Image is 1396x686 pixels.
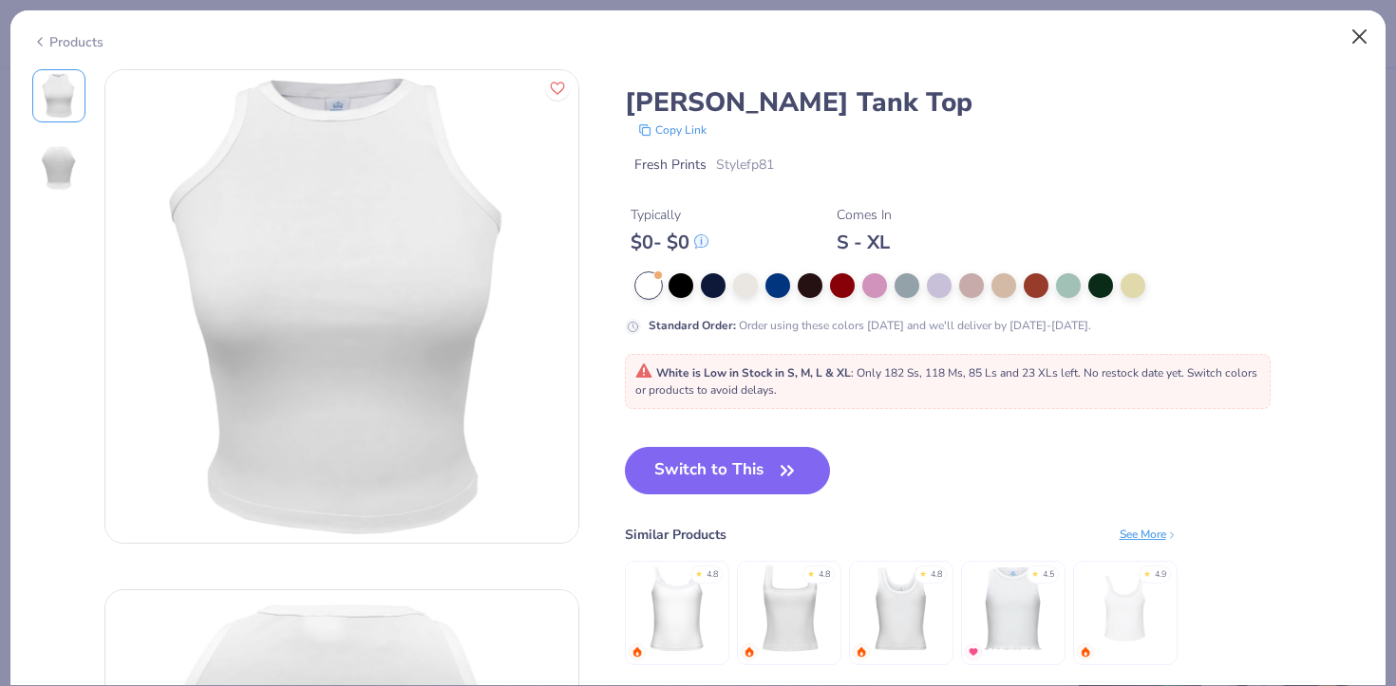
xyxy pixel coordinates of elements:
div: 4.8 [707,568,718,582]
button: Switch to This [625,447,831,494]
button: Close [1342,19,1378,55]
img: Fresh Prints Cali Camisole Top [632,564,722,654]
div: Comes In [837,205,892,225]
span: : Only 182 Ss, 118 Ms, 85 Ls and 23 XLs left. No restock date yet. Switch colors or products to a... [635,365,1257,398]
div: ★ [919,568,927,576]
span: Fresh Prints [634,155,707,175]
img: trending.gif [744,646,755,658]
div: ★ [1143,568,1151,576]
div: ★ [695,568,703,576]
div: 4.5 [1043,568,1054,582]
img: Back [36,145,82,191]
div: Order using these colors [DATE] and we'll deliver by [DATE]-[DATE]. [649,317,1091,334]
div: Products [32,32,104,52]
img: MostFav.gif [968,646,979,658]
div: ★ [1031,568,1039,576]
img: trending.gif [632,646,643,658]
img: trending.gif [1080,646,1091,658]
img: Bella Canvas Ladies' Micro Ribbed Scoop Tank [1080,564,1170,654]
span: Style fp81 [716,155,774,175]
div: $ 0 - $ 0 [631,231,708,254]
img: trending.gif [856,646,867,658]
img: Front [105,70,578,543]
strong: White is Low in Stock in S, M, L & XL [656,365,851,380]
div: 4.9 [1155,568,1166,582]
div: 4.8 [931,568,942,582]
div: 4.8 [819,568,830,582]
strong: Standard Order : [649,318,736,333]
img: Front [36,73,82,119]
button: copy to clipboard [632,121,712,139]
img: Fresh Prints Sydney Square Neck Tank Top [744,564,834,654]
img: Fresh Prints Sunset Blvd Ribbed Scoop Tank Top [856,564,946,654]
img: Fresh Prints Sasha Crop Top [968,564,1058,654]
div: S - XL [837,231,892,254]
div: Similar Products [625,525,726,545]
div: [PERSON_NAME] Tank Top [625,84,1365,121]
div: Typically [631,205,708,225]
div: See More [1120,526,1178,543]
div: ★ [807,568,815,576]
button: Like [545,76,570,101]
